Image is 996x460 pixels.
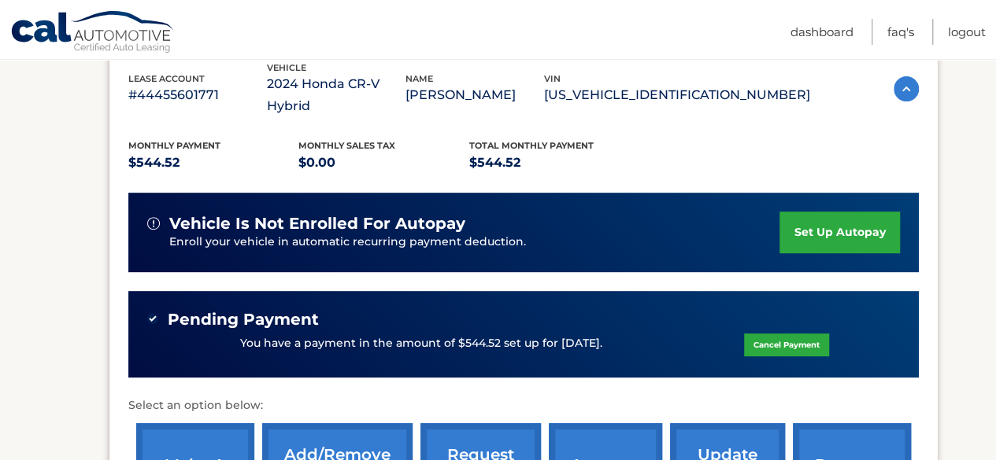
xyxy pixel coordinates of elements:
a: FAQ's [887,19,914,45]
a: Dashboard [791,19,853,45]
p: Enroll your vehicle in automatic recurring payment deduction. [169,234,780,251]
span: Monthly sales Tax [298,140,395,151]
p: Select an option below: [128,396,919,415]
span: vehicle is not enrolled for autopay [169,214,465,234]
p: #44455601771 [128,84,267,106]
p: [US_VEHICLE_IDENTIFICATION_NUMBER] [544,84,810,106]
span: lease account [128,73,205,84]
a: Logout [948,19,986,45]
span: vin [544,73,561,84]
p: 2024 Honda CR-V Hybrid [267,73,405,117]
p: $544.52 [128,152,299,174]
span: Total Monthly Payment [469,140,594,151]
a: Cancel Payment [744,333,829,356]
span: vehicle [267,62,306,73]
p: [PERSON_NAME] [405,84,544,106]
p: You have a payment in the amount of $544.52 set up for [DATE]. [240,335,602,352]
span: Monthly Payment [128,140,220,151]
a: set up autopay [779,212,899,253]
span: Pending Payment [168,310,319,329]
p: $544.52 [469,152,640,174]
img: check-green.svg [147,313,158,324]
img: alert-white.svg [147,217,160,230]
a: Cal Automotive [10,10,176,56]
p: $0.00 [298,152,469,174]
img: accordion-active.svg [894,76,919,101]
span: name [405,73,433,84]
